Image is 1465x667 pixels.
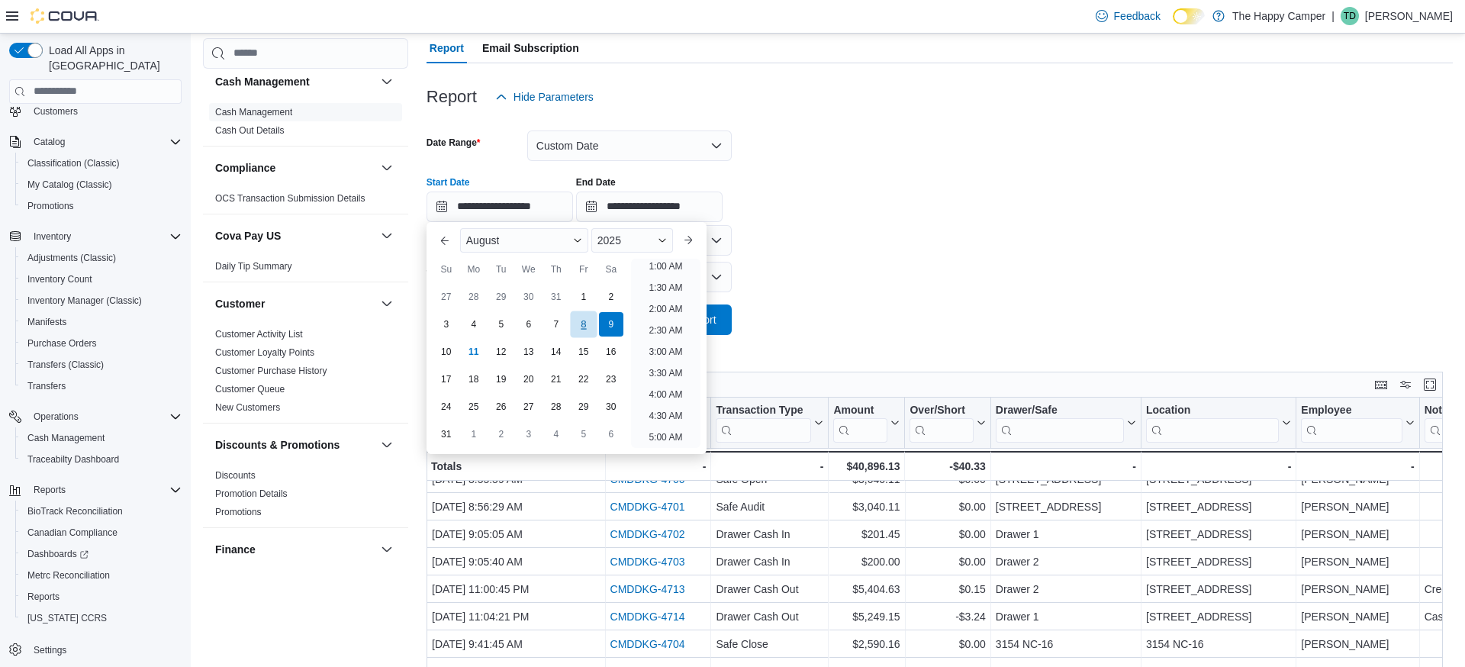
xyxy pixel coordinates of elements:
span: Customer Activity List [215,328,303,340]
div: day-22 [572,367,596,391]
div: day-23 [599,367,623,391]
a: Cash Management [215,107,292,118]
a: Cash Out Details [215,125,285,136]
a: [US_STATE] CCRS [21,609,113,627]
div: Sa [599,257,623,282]
span: Canadian Compliance [21,524,182,542]
input: Press the down key to open a popover containing a calendar. [576,192,723,222]
span: Settings [34,644,66,656]
h3: Discounts & Promotions [215,437,340,453]
button: Reports [27,481,72,499]
span: Washington CCRS [21,609,182,627]
span: Customers [27,101,182,121]
h3: Customer [215,296,265,311]
input: Dark Mode [1173,8,1205,24]
h3: Report [427,88,477,106]
li: 1:00 AM [642,257,688,275]
button: Metrc Reconciliation [15,565,188,586]
div: day-3 [434,312,459,337]
div: day-9 [599,312,623,337]
div: [STREET_ADDRESS] [1146,470,1291,488]
div: Over/Short [910,403,973,442]
div: - [1301,457,1414,475]
span: Load All Apps in [GEOGRAPHIC_DATA] [43,43,182,73]
label: Start Date [427,176,470,188]
div: Safe Audit [716,498,823,516]
a: Dashboards [15,543,188,565]
div: day-4 [544,422,568,446]
a: CMDDKG-4714 [610,611,684,623]
button: Inventory [3,226,188,247]
a: Cash Management [21,429,111,447]
a: CMDDKG-4702 [610,528,684,540]
button: Promotions [15,195,188,217]
a: My Catalog (Classic) [21,176,118,194]
div: day-19 [489,367,514,391]
div: $201.45 [833,525,900,543]
a: Discounts [215,470,256,481]
button: Transfers [15,375,188,397]
span: August [466,234,500,246]
span: Transfers (Classic) [27,359,104,371]
a: CMDDKG-4703 [610,556,684,568]
div: day-1 [462,422,486,446]
span: Discounts [215,469,256,482]
button: Traceabilty Dashboard [15,449,188,470]
button: Cova Pay US [215,228,375,243]
div: Drawer/Safe [996,403,1124,442]
div: Button. Open the year selector. 2025 is currently selected. [591,228,673,253]
div: day-31 [544,285,568,309]
span: Report [430,33,464,63]
li: 3:30 AM [642,364,688,382]
label: End Date [576,176,616,188]
button: Cash Management [215,74,375,89]
div: day-21 [544,367,568,391]
a: Customer Activity List [215,329,303,340]
button: Discounts & Promotions [378,436,396,454]
button: Discounts & Promotions [215,437,375,453]
span: BioTrack Reconciliation [27,505,123,517]
button: Previous Month [433,228,457,253]
div: day-29 [572,395,596,419]
img: Cova [31,8,99,24]
a: Feedback [1090,1,1167,31]
a: Adjustments (Classic) [21,249,122,267]
li: 4:30 AM [642,407,688,425]
div: day-18 [462,367,486,391]
span: Adjustments (Classic) [27,252,116,264]
button: Customer [378,295,396,313]
a: Promotions [215,507,262,517]
div: day-6 [599,422,623,446]
a: Manifests [21,313,72,331]
span: Traceabilty Dashboard [21,450,182,469]
a: Reports [21,588,66,606]
p: The Happy Camper [1232,7,1325,25]
span: Email Subscription [482,33,579,63]
div: Location [1146,403,1279,417]
span: Feedback [1114,8,1161,24]
div: [STREET_ADDRESS] [1146,498,1291,516]
div: Transaction Type [716,403,811,417]
div: Amount [833,403,887,442]
div: Tori Danku [1341,7,1359,25]
a: Customer Loyalty Points [215,347,314,358]
span: Promotions [215,506,262,518]
div: Su [434,257,459,282]
div: Mo [462,257,486,282]
button: Manifests [15,311,188,333]
span: 2025 [597,234,621,246]
div: day-2 [599,285,623,309]
li: 2:00 AM [642,300,688,318]
a: Inventory Manager (Classic) [21,292,148,310]
span: Adjustments (Classic) [21,249,182,267]
span: Cash Management [215,106,292,118]
button: Cova Pay US [378,227,396,245]
a: Transfers [21,377,72,395]
button: Reports [3,479,188,501]
a: Customers [27,102,84,121]
span: Manifests [21,313,182,331]
a: CMDDKG-4704 [610,638,684,650]
div: Cash Management [203,103,408,146]
div: [DATE] 8:56:29 AM [432,498,600,516]
span: Dashboards [27,548,89,560]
